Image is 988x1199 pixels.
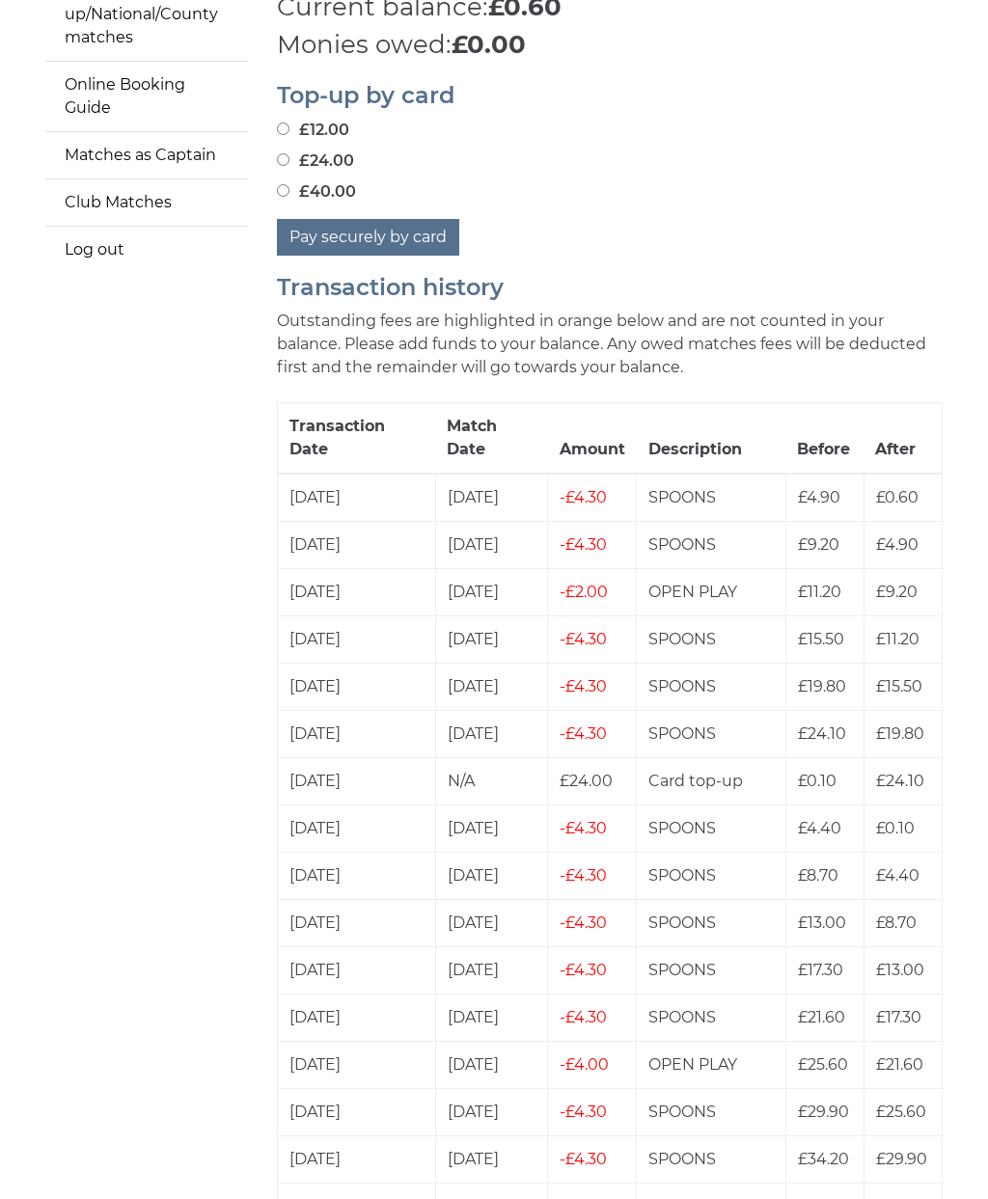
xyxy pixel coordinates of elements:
span: £4.30 [560,677,607,695]
td: [DATE] [435,569,547,616]
span: £29.90 [876,1150,927,1168]
label: £12.00 [277,119,349,142]
span: £19.80 [876,724,924,743]
td: [DATE] [435,853,547,900]
span: £2.00 [560,583,608,601]
span: £0.10 [798,772,837,790]
td: [DATE] [278,1042,436,1089]
span: £24.00 [560,772,613,790]
td: OPEN PLAY [637,1042,786,1089]
th: Before [785,403,864,475]
h2: Transaction history [277,275,943,300]
input: £24.00 [277,153,289,166]
td: [DATE] [278,805,436,853]
span: £8.70 [798,866,838,885]
td: [DATE] [278,522,436,569]
td: SPOONS [637,522,786,569]
strong: £0.00 [452,29,526,60]
span: £15.50 [876,677,922,695]
td: [DATE] [435,947,547,995]
span: £4.30 [560,535,607,554]
td: [DATE] [278,995,436,1042]
td: SPOONS [637,995,786,1042]
th: After [864,403,942,475]
p: Monies owed: [277,26,943,64]
td: [DATE] [435,711,547,758]
span: £4.30 [560,866,607,885]
td: [DATE] [278,758,436,805]
td: [DATE] [435,474,547,522]
th: Amount [548,403,637,475]
td: OPEN PLAY [637,569,786,616]
p: Outstanding fees are highlighted in orange below and are not counted in your balance. Please add ... [277,310,943,379]
td: [DATE] [278,947,436,995]
td: [DATE] [278,1136,436,1184]
td: SPOONS [637,474,786,522]
span: £0.60 [876,488,919,506]
span: £11.20 [798,583,841,601]
button: Pay securely by card [277,219,459,256]
td: [DATE] [435,664,547,711]
span: £21.60 [876,1055,923,1074]
span: £24.10 [876,772,924,790]
span: £4.30 [560,1150,607,1168]
td: SPOONS [637,947,786,995]
label: £24.00 [277,150,354,173]
td: SPOONS [637,664,786,711]
td: [DATE] [435,995,547,1042]
span: £25.60 [876,1103,926,1121]
td: SPOONS [637,805,786,853]
td: [DATE] [435,616,547,664]
h2: Top-up by card [277,83,943,108]
td: [DATE] [435,1042,547,1089]
span: £13.00 [798,913,846,932]
th: Description [637,403,786,475]
th: Transaction Date [278,403,436,475]
span: £25.60 [798,1055,848,1074]
span: £4.30 [560,630,607,648]
span: £4.90 [798,488,840,506]
td: [DATE] [278,664,436,711]
span: £9.20 [798,535,839,554]
span: £4.40 [798,819,841,837]
span: £9.20 [876,583,918,601]
span: £4.90 [876,535,919,554]
span: £21.60 [798,1008,845,1026]
td: [DATE] [435,900,547,947]
a: Log out [45,227,248,273]
a: Online Booking Guide [45,62,248,131]
span: £17.30 [876,1008,921,1026]
td: [DATE] [278,474,436,522]
td: [DATE] [278,569,436,616]
input: £40.00 [277,184,289,197]
td: [DATE] [278,900,436,947]
td: [DATE] [435,522,547,569]
td: [DATE] [278,1089,436,1136]
a: Matches as Captain [45,132,248,178]
span: £29.90 [798,1103,849,1121]
td: [DATE] [278,616,436,664]
td: [DATE] [435,805,547,853]
span: £34.20 [798,1150,849,1168]
span: £4.30 [560,913,607,932]
td: [DATE] [435,1136,547,1184]
td: SPOONS [637,1136,786,1184]
td: N/A [435,758,547,805]
span: £11.20 [876,630,919,648]
a: Club Matches [45,179,248,226]
span: £0.10 [876,819,915,837]
input: £12.00 [277,123,289,135]
td: SPOONS [637,1089,786,1136]
td: SPOONS [637,616,786,664]
td: Card top-up [637,758,786,805]
span: £4.30 [560,819,607,837]
td: [DATE] [278,711,436,758]
th: Match Date [435,403,547,475]
span: £4.40 [876,866,919,885]
span: £4.30 [560,1103,607,1121]
td: SPOONS [637,853,786,900]
span: £4.30 [560,1008,607,1026]
span: £4.30 [560,488,607,506]
span: £24.10 [798,724,846,743]
label: £40.00 [277,180,356,204]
